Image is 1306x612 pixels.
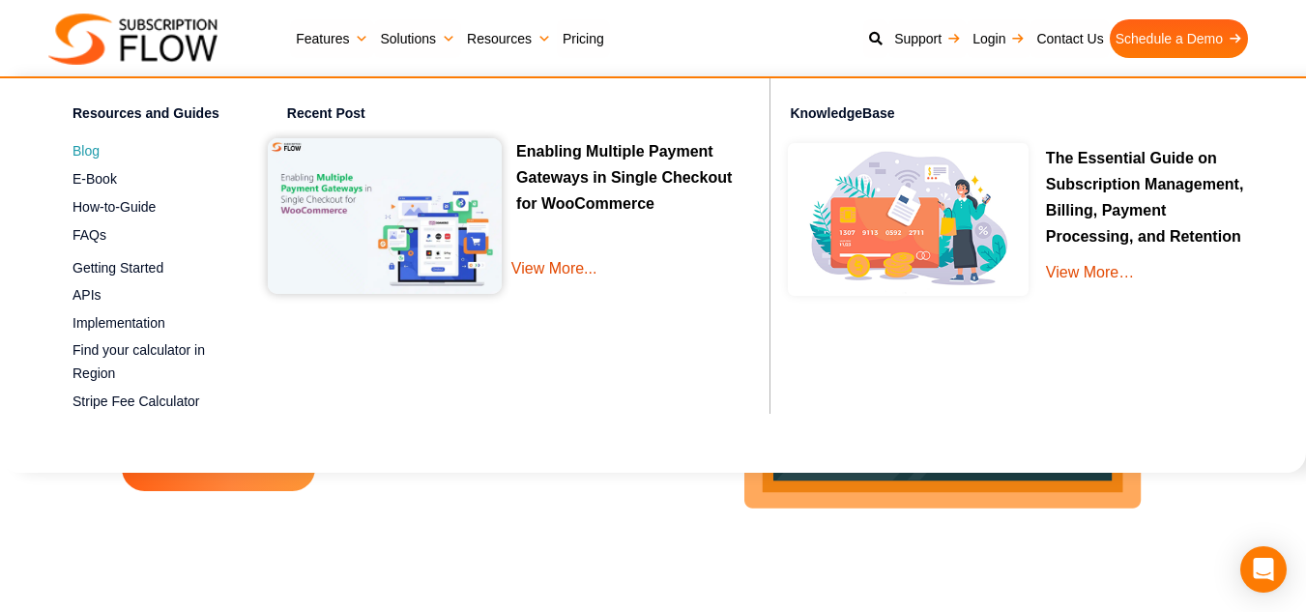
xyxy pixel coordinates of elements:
[73,197,156,218] span: How-to-Guide
[73,256,219,279] a: Getting Started
[73,311,219,335] a: Implementation
[1240,546,1287,593] div: Open Intercom Messenger
[1046,145,1258,250] p: The Essential Guide on Subscription Management, Billing, Payment Processing, and Retention
[557,19,610,58] a: Pricing
[73,339,219,386] a: Find your calculator in Region
[1046,264,1134,280] a: View More…
[73,313,165,334] span: Implementation
[73,169,117,189] span: E-Book
[511,255,737,310] a: View More...
[73,195,219,219] a: How-to-Guide
[290,19,374,58] a: Features
[73,141,100,161] span: Blog
[73,285,102,306] span: APIs
[287,102,756,131] h4: Recent Post
[73,284,219,307] a: APIs
[790,93,1287,135] h4: KnowledgeBase
[967,19,1030,58] a: Login
[73,258,163,278] span: Getting Started
[73,225,106,246] span: FAQs
[73,223,219,247] a: FAQs
[73,102,219,131] h4: Resources and Guides
[780,135,1035,304] img: Online-recurring-Billing-software
[268,138,502,295] img: Multiple Payment Gateways in Single Checkout for WooCommerce
[1110,19,1248,58] a: Schedule a Demo
[888,19,967,58] a: Support
[374,19,461,58] a: Solutions
[461,19,557,58] a: Resources
[516,143,732,218] a: Enabling Multiple Payment Gateways in Single Checkout for WooCommerce
[48,14,218,65] img: Subscriptionflow
[73,391,219,414] a: Stripe Fee Calculator
[73,167,219,190] a: E-Book
[73,140,219,163] a: Blog
[1030,19,1109,58] a: Contact Us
